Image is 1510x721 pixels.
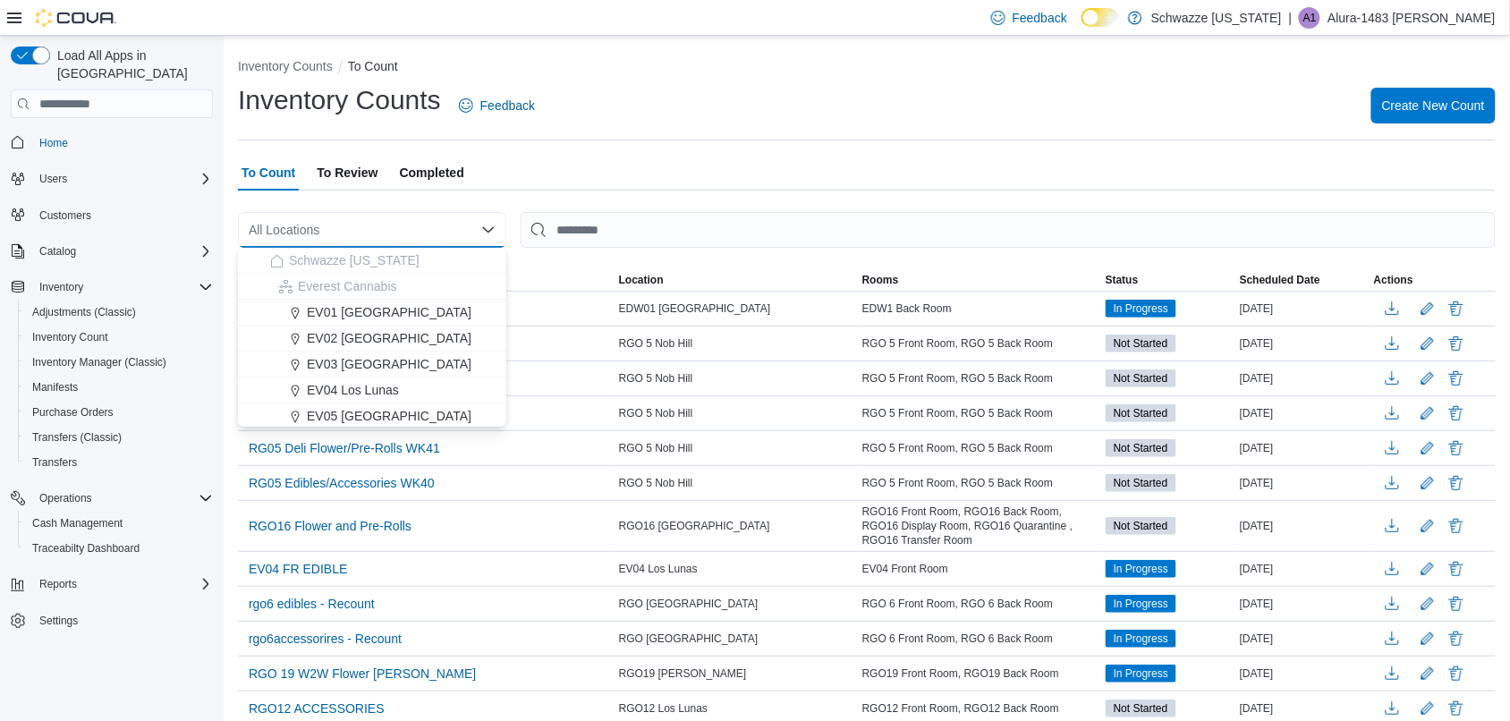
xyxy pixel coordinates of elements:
[1236,628,1370,649] div: [DATE]
[18,511,220,536] button: Cash Management
[481,223,496,237] button: Close list of options
[1236,558,1370,580] div: [DATE]
[1446,558,1467,580] button: Delete
[39,280,83,294] span: Inventory
[619,476,693,490] span: RGO 5 Nob Hill
[32,241,213,262] span: Catalog
[619,371,693,386] span: RGO 5 Nob Hill
[18,350,220,375] button: Inventory Manager (Classic)
[25,513,213,534] span: Cash Management
[1106,700,1176,717] span: Not Started
[242,625,409,652] button: rgo6accessorires - Recount
[4,166,220,191] button: Users
[25,538,213,559] span: Traceabilty Dashboard
[1289,7,1293,29] p: |
[242,435,447,462] button: RG05 Deli Flower/Pre-Rolls WK41
[1106,273,1139,287] span: Status
[1236,663,1370,684] div: [DATE]
[289,251,420,269] span: Schwazze [US_STATE]
[39,172,67,186] span: Users
[619,441,693,455] span: RGO 5 Nob Hill
[32,516,123,530] span: Cash Management
[32,609,213,632] span: Settings
[619,301,771,316] span: EDW01 [GEOGRAPHIC_DATA]
[238,403,506,429] button: EV05 [GEOGRAPHIC_DATA]
[4,202,220,228] button: Customers
[307,329,471,347] span: EV02 [GEOGRAPHIC_DATA]
[1106,517,1176,535] span: Not Started
[4,572,220,597] button: Reports
[242,556,355,582] button: EV04 FR EDIBLE
[39,491,92,505] span: Operations
[1417,435,1438,462] button: Edit count details
[238,57,1496,79] nav: An example of EuiBreadcrumbs
[1236,472,1370,494] div: [DATE]
[307,303,471,321] span: EV01 [GEOGRAPHIC_DATA]
[242,590,382,617] button: rgo6 edibles - Recount
[32,488,99,509] button: Operations
[619,562,698,576] span: EV04 Los Lunas
[1106,474,1176,492] span: Not Started
[25,301,143,323] a: Adjustments (Classic)
[25,327,213,348] span: Inventory Count
[4,275,220,300] button: Inventory
[18,400,220,425] button: Purchase Orders
[1328,7,1496,29] p: Alura-1483 [PERSON_NAME]
[1106,300,1176,318] span: In Progress
[1106,369,1176,387] span: Not Started
[50,47,213,82] span: Load All Apps in [GEOGRAPHIC_DATA]
[619,701,708,716] span: RGO12 Los Lunas
[39,208,91,223] span: Customers
[18,300,220,325] button: Adjustments (Classic)
[1236,593,1370,615] div: [DATE]
[32,573,84,595] button: Reports
[238,377,506,403] button: EV04 Los Lunas
[25,452,213,473] span: Transfers
[32,355,166,369] span: Inventory Manager (Classic)
[859,333,1102,354] div: RGO 5 Front Room, RGO 5 Back Room
[32,541,140,556] span: Traceabilty Dashboard
[1446,333,1467,354] button: Delete
[1106,404,1176,422] span: Not Started
[1371,88,1496,123] button: Create New Count
[619,336,693,351] span: RGO 5 Nob Hill
[11,122,213,680] nav: Complex example
[1374,273,1413,287] span: Actions
[1417,295,1438,322] button: Edit count details
[25,538,147,559] a: Traceabilty Dashboard
[32,610,85,632] a: Settings
[859,472,1102,494] div: RGO 5 Front Room, RGO 5 Back Room
[452,88,542,123] a: Feedback
[1102,269,1236,291] button: Status
[18,325,220,350] button: Inventory Count
[307,407,471,425] span: EV05 [GEOGRAPHIC_DATA]
[249,700,385,717] span: RGO12 ACCESSORIES
[1417,365,1438,392] button: Edit count details
[859,698,1102,719] div: RGO12 Front Room, RGO12 Back Room
[615,269,859,291] button: Location
[1114,301,1168,317] span: In Progress
[317,155,377,191] span: To Review
[32,168,213,190] span: Users
[1114,370,1168,386] span: Not Started
[1236,437,1370,459] div: [DATE]
[238,82,441,118] h1: Inventory Counts
[32,330,108,344] span: Inventory Count
[1303,7,1317,29] span: A1
[859,501,1102,551] div: RGO16 Front Room, RGO16 Back Room, RGO16 Display Room, RGO16 Quarantine , RGO16 Transfer Room
[249,474,435,492] span: RG05 Edibles/Accessories WK40
[32,168,74,190] button: Users
[1417,330,1438,357] button: Edit count details
[32,204,213,226] span: Customers
[32,131,213,153] span: Home
[859,437,1102,459] div: RGO 5 Front Room, RGO 5 Back Room
[1236,269,1370,291] button: Scheduled Date
[1446,593,1467,615] button: Delete
[619,597,759,611] span: RGO [GEOGRAPHIC_DATA]
[859,403,1102,424] div: RGO 5 Front Room, RGO 5 Back Room
[25,402,213,423] span: Purchase Orders
[1417,625,1438,652] button: Edit count details
[1236,333,1370,354] div: [DATE]
[1106,665,1176,683] span: In Progress
[4,239,220,264] button: Catalog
